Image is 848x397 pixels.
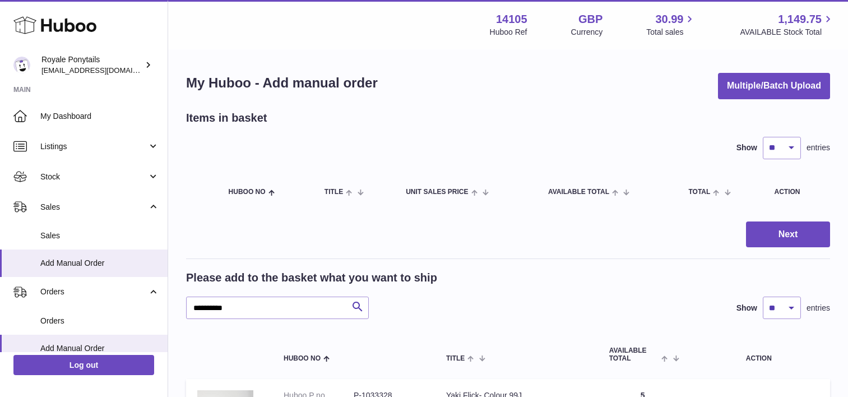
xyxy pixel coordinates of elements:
[186,270,437,285] h2: Please add to the basket what you want to ship
[40,202,147,213] span: Sales
[40,316,159,326] span: Orders
[406,188,468,196] span: Unit Sales Price
[496,12,527,27] strong: 14105
[446,355,465,362] span: Title
[736,142,757,153] label: Show
[325,188,343,196] span: Title
[807,142,830,153] span: entries
[40,111,159,122] span: My Dashboard
[40,172,147,182] span: Stock
[186,74,378,92] h1: My Huboo - Add manual order
[490,27,527,38] div: Huboo Ref
[655,12,683,27] span: 30.99
[746,221,830,248] button: Next
[548,188,609,196] span: AVAILABLE Total
[646,12,696,38] a: 30.99 Total sales
[740,12,835,38] a: 1,149.75 AVAILABLE Stock Total
[40,343,159,354] span: Add Manual Order
[688,188,710,196] span: Total
[40,230,159,241] span: Sales
[578,12,603,27] strong: GBP
[736,303,757,313] label: Show
[13,355,154,375] a: Log out
[718,73,830,99] button: Multiple/Batch Upload
[13,57,30,73] img: qphill92@gmail.com
[40,258,159,269] span: Add Manual Order
[775,188,819,196] div: Action
[646,27,696,38] span: Total sales
[688,336,830,373] th: Action
[229,188,266,196] span: Huboo no
[186,110,267,126] h2: Items in basket
[41,54,142,76] div: Royale Ponytails
[740,27,835,38] span: AVAILABLE Stock Total
[807,303,830,313] span: entries
[41,66,165,75] span: [EMAIL_ADDRESS][DOMAIN_NAME]
[284,355,321,362] span: Huboo no
[778,12,822,27] span: 1,149.75
[571,27,603,38] div: Currency
[40,287,147,297] span: Orders
[609,347,659,362] span: AVAILABLE Total
[40,141,147,152] span: Listings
